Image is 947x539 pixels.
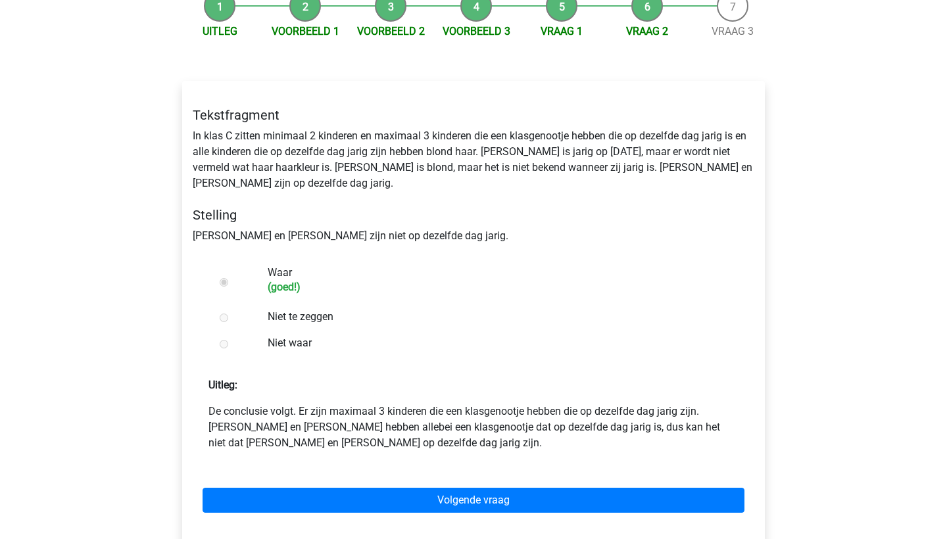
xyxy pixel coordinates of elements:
label: Niet te zeggen [268,309,723,325]
a: Vraag 2 [626,25,668,37]
a: Voorbeeld 2 [357,25,425,37]
div: In klas C zitten minimaal 2 kinderen en maximaal 3 kinderen die een klasgenootje hebben die op de... [183,97,764,254]
a: Vraag 3 [712,25,754,37]
label: Waar [268,265,723,293]
a: Uitleg [203,25,237,37]
h5: Tekstfragment [193,107,754,123]
strong: Uitleg: [208,379,237,391]
p: De conclusie volgt. Er zijn maximaal 3 kinderen die een klasgenootje hebben die op dezelfde dag j... [208,404,739,451]
a: Vraag 1 [541,25,583,37]
h6: (goed!) [268,281,723,293]
a: Volgende vraag [203,488,744,513]
a: Voorbeeld 3 [443,25,510,37]
a: Voorbeeld 1 [272,25,339,37]
label: Niet waar [268,335,723,351]
h5: Stelling [193,207,754,223]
